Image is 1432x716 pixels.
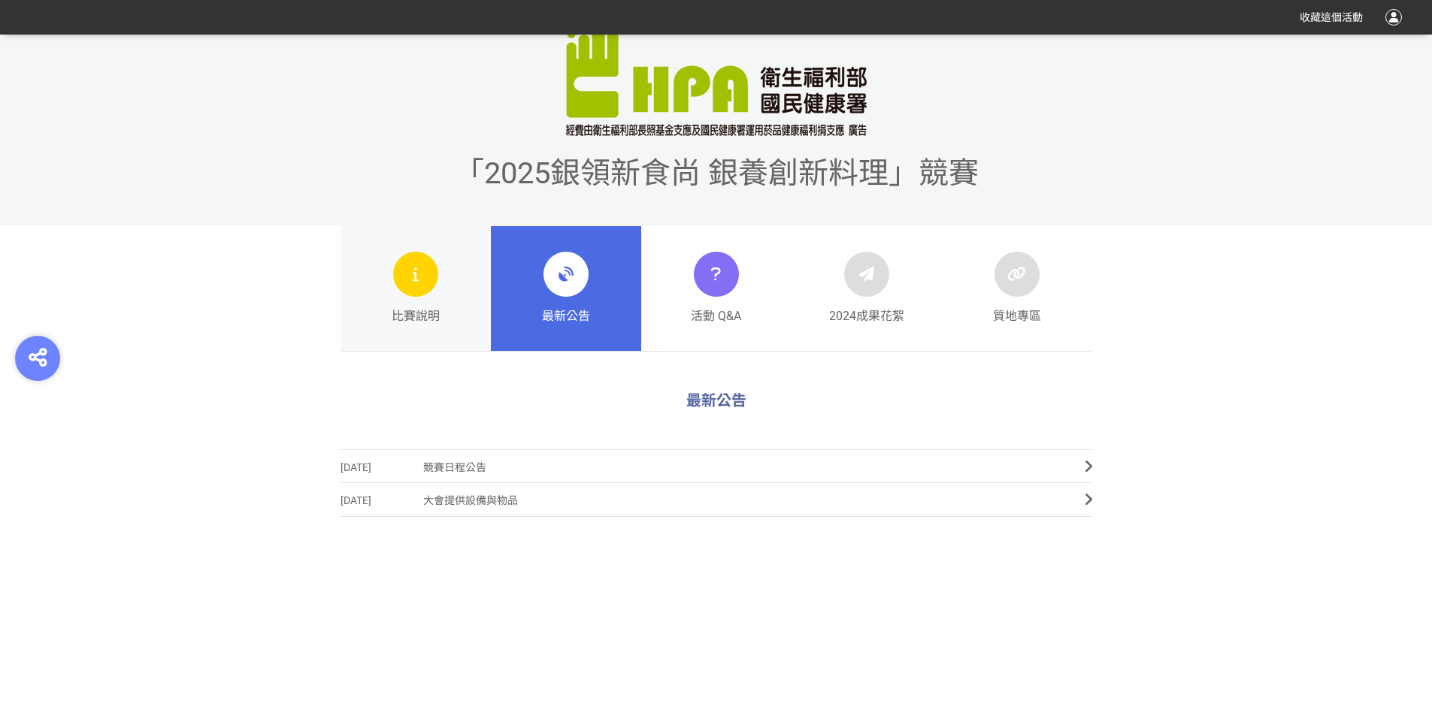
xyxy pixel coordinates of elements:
[686,391,746,409] span: 最新公告
[423,451,1062,485] span: 競賽日程公告
[454,177,979,185] a: 「2025銀領新食尚 銀養創新料理」競賽
[691,307,741,325] span: 活動 Q&A
[341,451,423,485] span: [DATE]
[454,156,979,191] span: 「2025銀領新食尚 銀養創新料理」競賽
[792,226,942,351] a: 2024成果花絮
[341,483,1092,517] a: [DATE]大會提供設備與物品
[542,307,590,325] span: 最新公告
[1300,11,1363,23] span: 收藏這個活動
[341,226,491,351] a: 比賽說明
[566,8,867,136] img: 「2025銀領新食尚 銀養創新料理」競賽
[341,484,423,518] span: [DATE]
[993,307,1041,325] span: 質地專區
[641,226,792,351] a: 活動 Q&A
[341,449,1092,483] a: [DATE]競賽日程公告
[423,484,1062,518] span: 大會提供設備與物品
[829,307,904,325] span: 2024成果花絮
[942,226,1092,351] a: 質地專區
[392,307,440,325] span: 比賽說明
[491,226,641,351] a: 最新公告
